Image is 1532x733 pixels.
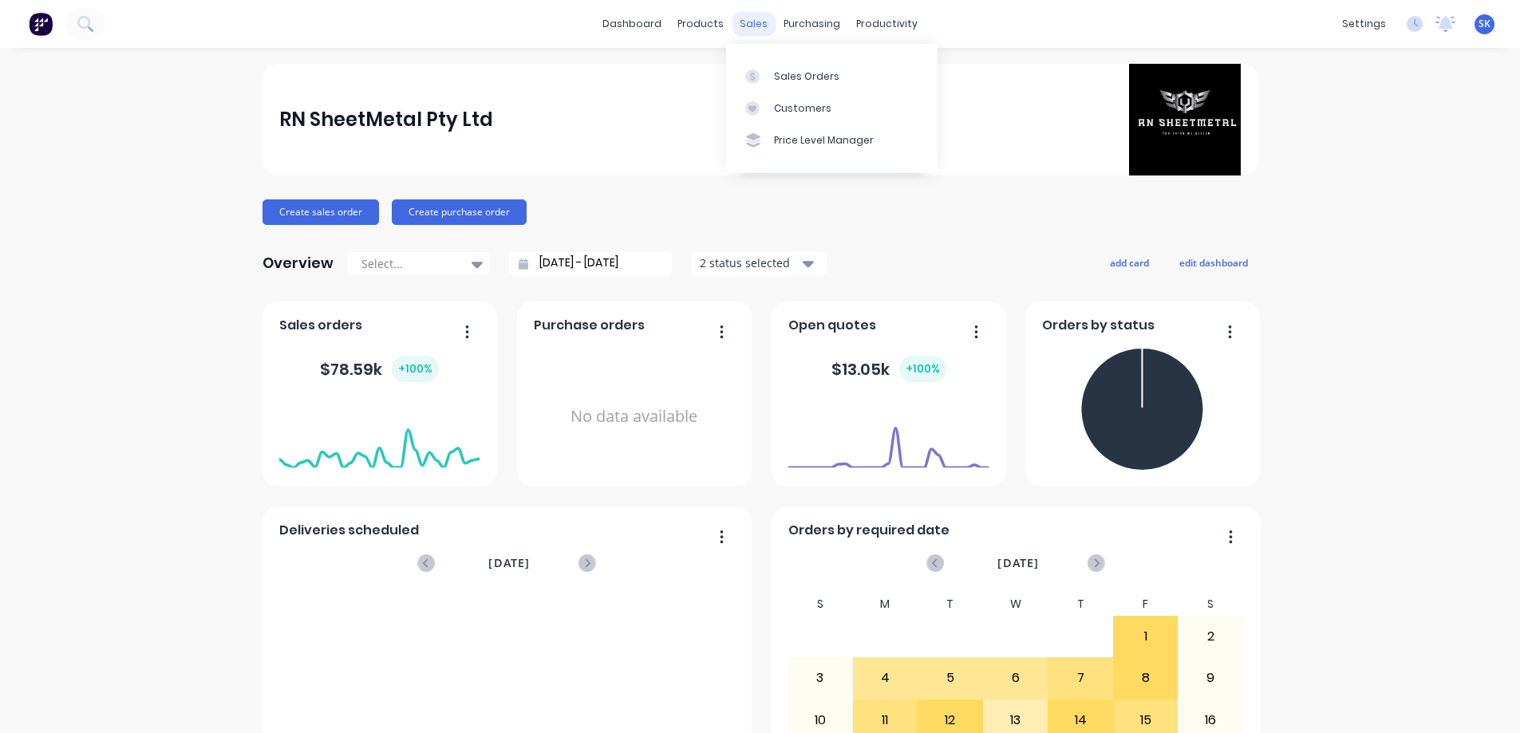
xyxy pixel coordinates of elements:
span: Orders by required date [788,521,950,540]
span: Open quotes [788,316,876,335]
div: M [853,593,918,616]
span: Orders by status [1042,316,1155,335]
button: edit dashboard [1169,252,1258,273]
div: 2 [1179,617,1242,656]
div: Price Level Manager [774,133,874,148]
div: products [669,12,732,36]
div: 2 status selected [700,254,800,271]
img: RN SheetMetal Pty Ltd [1129,64,1241,175]
div: purchasing [776,12,848,36]
span: [DATE] [488,554,530,572]
span: SK [1479,17,1491,31]
div: 9 [1179,658,1242,698]
div: Customers [774,101,831,116]
span: Sales orders [279,316,362,335]
a: Customers [726,93,938,124]
div: 4 [854,658,918,698]
a: Sales Orders [726,60,938,92]
div: sales [732,12,776,36]
div: + 100 % [899,356,946,382]
div: 3 [788,658,852,698]
div: 5 [918,658,982,698]
div: S [788,593,853,616]
button: 2 status selected [691,251,827,275]
div: F [1113,593,1179,616]
span: [DATE] [997,554,1039,572]
div: No data available [534,341,734,492]
a: Price Level Manager [726,124,938,156]
div: productivity [848,12,926,36]
div: 1 [1114,617,1178,656]
div: $ 13.05k [831,356,946,382]
div: T [1048,593,1113,616]
div: T [918,593,983,616]
a: dashboard [594,12,669,36]
div: 7 [1048,658,1112,698]
button: Create sales order [263,199,379,225]
div: $ 78.59k [320,356,439,382]
div: 6 [984,658,1048,698]
div: RN SheetMetal Pty Ltd [279,104,493,136]
div: W [983,593,1048,616]
button: Create purchase order [392,199,527,225]
div: + 100 % [392,356,439,382]
img: Factory [29,12,53,36]
span: Purchase orders [534,316,645,335]
div: settings [1334,12,1394,36]
button: add card [1100,252,1159,273]
div: Sales Orders [774,69,839,84]
div: S [1178,593,1243,616]
div: Overview [263,247,334,279]
div: 8 [1114,658,1178,698]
